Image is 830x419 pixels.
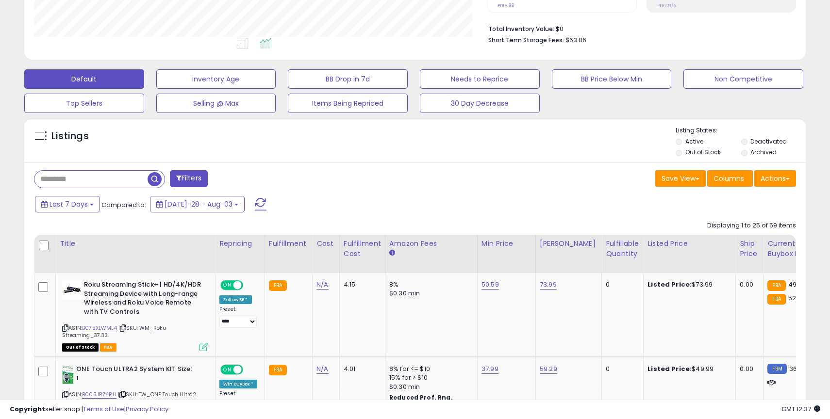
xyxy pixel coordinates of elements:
[219,380,257,388] div: Win BuyBox *
[647,280,692,289] b: Listed Price:
[288,94,408,113] button: Items Being Repriced
[62,280,82,300] img: 31VvhUJtmhL._SL40_.jpg
[606,280,636,289] div: 0
[344,365,378,373] div: 4.01
[481,364,498,374] a: 37.99
[647,364,692,373] b: Listed Price:
[488,25,554,33] b: Total Inventory Value:
[481,280,499,290] a: 50.59
[389,280,470,289] div: 8%
[714,174,744,183] span: Columns
[676,126,805,135] p: Listing States:
[35,196,100,212] button: Last 7 Days
[740,365,756,373] div: 0.00
[170,170,208,187] button: Filters
[657,2,676,8] small: Prev: N/A
[389,365,470,373] div: 8% for <= $10
[389,383,470,391] div: $0.30 min
[126,404,168,414] a: Privacy Policy
[100,343,116,352] span: FBA
[740,239,759,259] div: Ship Price
[750,148,777,156] label: Archived
[788,280,806,289] span: 49.79
[84,280,202,319] b: Roku Streaming Stick+ | HD/4K/HDR Streaming Device with Long-range Wireless and Roku Voice Remote...
[60,239,211,249] div: Title
[655,170,706,187] button: Save View
[606,365,636,373] div: 0
[565,35,586,45] span: $63.06
[221,281,233,290] span: ON
[552,69,672,89] button: BB Price Below Min
[82,324,117,332] a: B075XLWML4
[389,239,473,249] div: Amazon Fees
[101,200,146,209] span: Compared to:
[488,36,564,44] b: Short Term Storage Fees:
[389,373,470,382] div: 15% for > $10
[685,137,703,145] label: Active
[707,221,796,230] div: Displaying 1 to 25 of 59 items
[221,366,233,374] span: ON
[269,365,287,375] small: FBA
[62,343,99,352] span: All listings that are currently out of stock and unavailable for purchase on Amazon
[62,280,208,350] div: ASIN:
[540,364,557,374] a: 59.29
[488,22,789,34] li: $0
[420,94,540,113] button: 30 Day Decrease
[219,306,257,328] div: Preset:
[269,239,308,249] div: Fulfillment
[62,365,74,384] img: 418IUX228vL._SL40_.jpg
[647,280,728,289] div: $73.99
[219,239,261,249] div: Repricing
[750,137,787,145] label: Deactivated
[219,295,252,304] div: Follow BB *
[389,249,395,258] small: Amazon Fees.
[647,239,731,249] div: Listed Price
[767,239,817,259] div: Current Buybox Price
[76,365,194,385] b: ONE Touch ULTRA2 System KIT Size: 1
[269,280,287,291] small: FBA
[156,94,276,113] button: Selling @ Max
[24,69,144,89] button: Default
[10,404,45,414] strong: Copyright
[316,280,328,290] a: N/A
[50,199,88,209] span: Last 7 Days
[788,293,796,303] span: 52
[24,94,144,113] button: Top Sellers
[83,404,124,414] a: Terms of Use
[389,289,470,298] div: $0.30 min
[767,280,785,291] small: FBA
[767,364,786,374] small: FBM
[767,294,785,305] small: FBA
[10,405,168,414] div: seller snap | |
[683,69,803,89] button: Non Competitive
[150,196,245,212] button: [DATE]-28 - Aug-03
[288,69,408,89] button: BB Drop in 7d
[540,239,598,249] div: [PERSON_NAME]
[420,69,540,89] button: Needs to Reprice
[740,280,756,289] div: 0.00
[344,280,378,289] div: 4.15
[481,239,531,249] div: Min Price
[156,69,276,89] button: Inventory Age
[781,404,820,414] span: 2025-08-11 12:37 GMT
[165,199,232,209] span: [DATE]-28 - Aug-03
[754,170,796,187] button: Actions
[51,129,89,143] h5: Listings
[242,281,257,290] span: OFF
[498,2,514,8] small: Prev: 98
[789,364,806,373] span: 36.77
[540,280,557,290] a: 73.99
[707,170,753,187] button: Columns
[647,365,728,373] div: $49.99
[344,239,381,259] div: Fulfillment Cost
[62,324,166,338] span: | SKU: WM_Roku Streaming_37.33
[685,148,721,156] label: Out of Stock
[316,239,335,249] div: Cost
[606,239,639,259] div: Fulfillable Quantity
[242,366,257,374] span: OFF
[316,364,328,374] a: N/A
